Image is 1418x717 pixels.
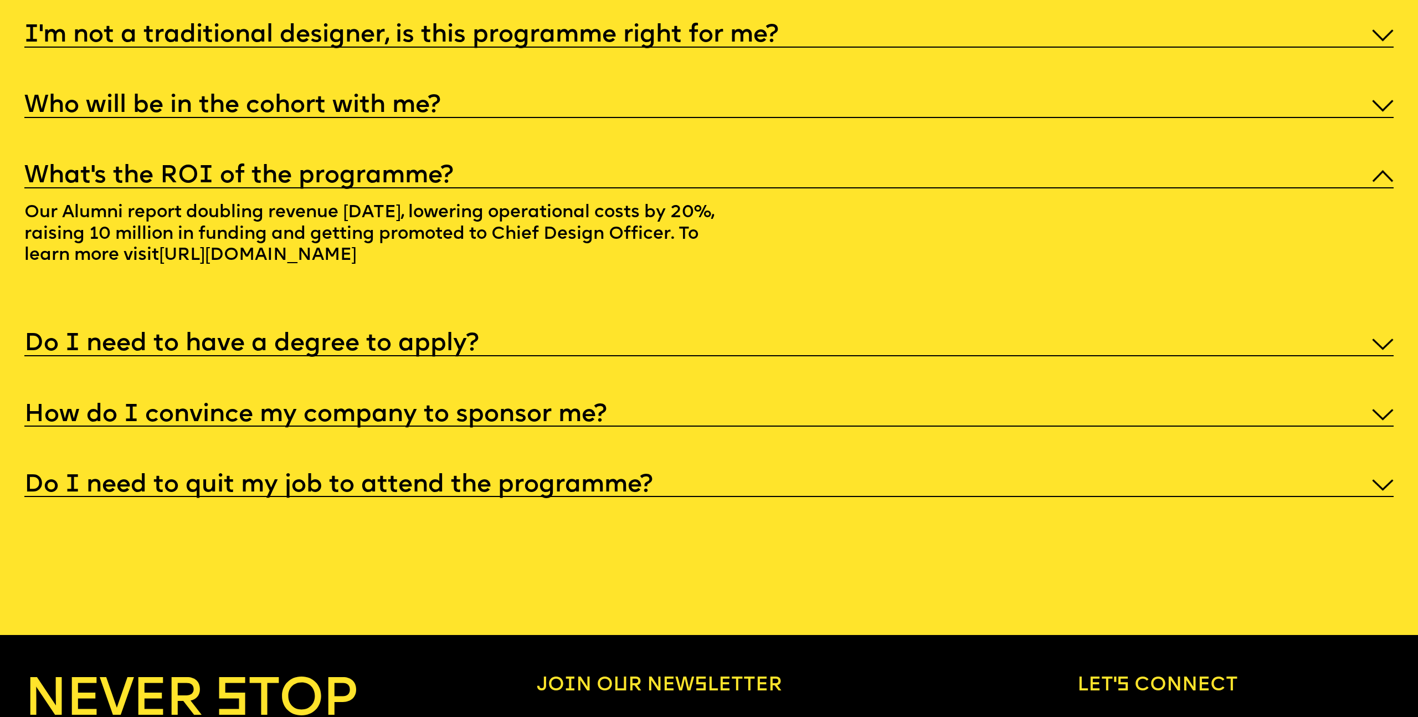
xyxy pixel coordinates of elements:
[150,237,367,274] a: [URL][DOMAIN_NAME]
[24,339,479,350] h5: Do I need to have a degree to apply?
[24,480,653,491] h5: Do I need to quit my job to attend the programme?
[24,188,733,286] p: Our Alumni report doubling revenue [DATE], lowering operational costs by 20%, raising 10 million ...
[24,30,778,41] h5: I'm not a traditional designer, is this programme right for me?
[24,171,453,182] h5: What’s the ROI of the programme?
[1077,674,1394,698] h6: Let’s connect
[537,674,929,698] h6: Join our newsletter
[24,100,440,111] h5: Who will be in the cohort with me?
[24,409,607,421] h5: How do I convince my company to sponsor me?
